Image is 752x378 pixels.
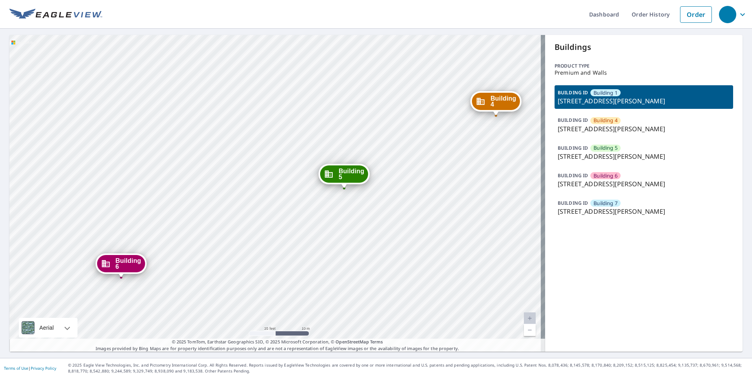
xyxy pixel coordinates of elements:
div: Dropped pin, building Building 4, Commercial property, 24700 Deepwater Point Dr Saint Michaels, M... [470,91,522,116]
p: BUILDING ID [558,89,588,96]
p: Product type [555,62,733,70]
span: Building 5 [339,168,364,180]
a: Privacy Policy [31,365,56,371]
div: Aerial [19,318,77,338]
p: [STREET_ADDRESS][PERSON_NAME] [558,124,730,134]
a: Order [680,6,712,23]
p: BUILDING ID [558,200,588,206]
div: Dropped pin, building Building 6, Commercial property, 24700 Deepwater Point Dr Saint Michaels, M... [96,253,147,278]
span: Building 1 [593,89,617,97]
p: [STREET_ADDRESS][PERSON_NAME] [558,152,730,161]
span: Building 4 [593,117,617,124]
p: BUILDING ID [558,145,588,151]
div: Dropped pin, building Building 5, Commercial property, 24700 Deepwater Point Dr Saint Michaels, M... [319,164,370,188]
p: Buildings [555,41,733,53]
a: Terms of Use [4,365,28,371]
p: Images provided by Bing Maps are for property identification purposes only and are not a represen... [9,339,545,352]
span: Building 6 [116,258,141,270]
p: [STREET_ADDRESS][PERSON_NAME] [558,207,730,216]
p: BUILDING ID [558,172,588,179]
span: Building 5 [593,144,617,152]
span: Building 4 [490,95,516,107]
p: [STREET_ADDRESS][PERSON_NAME] [558,96,730,106]
span: Building 6 [593,172,617,180]
a: Current Level 20, Zoom Out [524,324,536,336]
p: | [4,366,56,371]
div: Aerial [37,318,56,338]
a: OpenStreetMap [335,339,369,345]
img: EV Logo [9,9,102,20]
span: © 2025 TomTom, Earthstar Geographics SIO, © 2025 Microsoft Corporation, © [172,339,383,345]
a: Current Level 20, Zoom In Disabled [524,312,536,324]
p: © 2025 Eagle View Technologies, Inc. and Pictometry International Corp. All Rights Reserved. Repo... [68,362,748,374]
a: Terms [370,339,383,345]
p: BUILDING ID [558,117,588,123]
p: [STREET_ADDRESS][PERSON_NAME] [558,179,730,189]
span: Building 7 [593,200,617,207]
p: Premium and Walls [555,70,733,76]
